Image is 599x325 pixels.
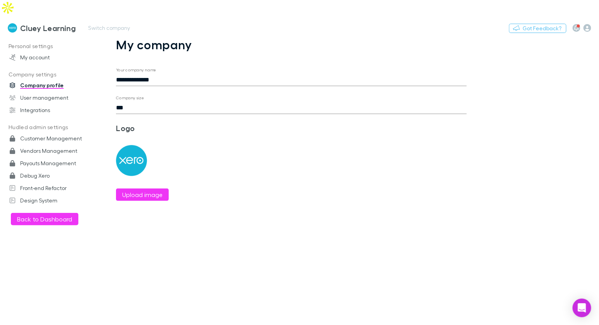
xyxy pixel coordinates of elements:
img: Preview [116,145,147,176]
a: Vendors Management [2,145,96,157]
a: Front-end Refactor [2,182,96,194]
a: Cluey Learning [3,19,80,37]
button: Upload image [116,188,169,201]
p: Personal settings [2,41,96,51]
label: Upload image [122,190,163,199]
p: Company settings [2,70,96,80]
a: Company profile [2,79,96,92]
a: Debug Xero [2,169,96,182]
img: Cluey Learning's Logo [8,23,17,33]
a: My account [2,51,96,64]
h3: Cluey Learning [20,23,76,33]
button: Back to Dashboard [11,213,78,225]
label: Company size [116,95,144,101]
a: Customer Management [2,132,96,145]
a: Design System [2,194,96,207]
h1: My company [116,37,467,52]
h3: Logo [116,123,233,133]
a: User management [2,92,96,104]
a: Integrations [2,104,96,116]
div: Open Intercom Messenger [573,299,591,317]
p: Hudled admin settings [2,123,96,132]
a: Payouts Management [2,157,96,169]
button: Switch company [83,23,135,33]
label: Your company name [116,67,157,73]
button: Got Feedback? [509,24,566,33]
